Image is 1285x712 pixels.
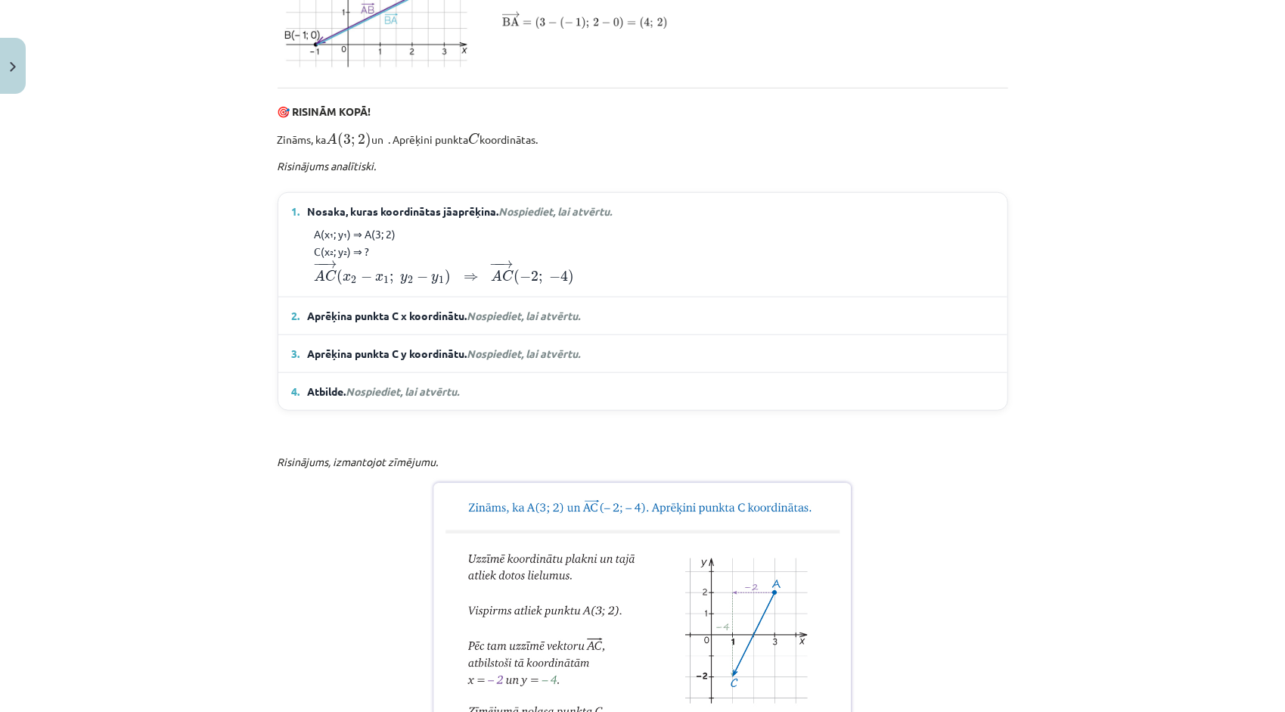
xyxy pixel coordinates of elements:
span: − [318,260,319,269]
span: 3 [344,134,352,145]
span: A [491,269,502,281]
span: 1 [383,276,389,284]
span: ( [514,269,520,285]
span: 2 [408,276,413,284]
summary: 2. Aprēķina punkta C x koordinātu.Nospiediet, lai atvērtu. [292,308,994,324]
span: C [502,270,514,281]
span: 2. [292,308,300,324]
span: C [468,133,480,145]
span: Nospiediet, lai atvērtu. [346,384,460,398]
span: ; [539,274,542,284]
span: y [432,274,439,284]
span: → [322,260,337,269]
span: − [549,272,560,282]
span: 4. [292,384,300,400]
span: − [361,272,372,282]
i: Risinājums, izmantojot zīmējumu. [278,455,439,468]
span: 2 [351,276,356,284]
span: A [315,269,326,281]
span: ) [568,269,574,285]
span: y [400,274,408,284]
span: ) [365,132,371,148]
span: 1 [439,276,445,284]
span: ; [352,137,355,147]
span: 3. [292,346,300,362]
span: − [494,260,495,269]
p: Zināms, ka un . Aprēķini punkta koordinātas. [278,129,1008,149]
span: Aprēķina punkta C x koordinātu. [308,308,581,324]
summary: 3. Aprēķina punkta C y koordinātu.Nospiediet, lai atvērtu. [292,346,994,362]
em: Nospiediet, lai atvērtu. [467,309,581,322]
em: Nospiediet, lai atvērtu. [499,204,613,218]
span: x [375,274,383,281]
summary: 4. Atbilde.Nospiediet, lai atvērtu. [292,384,994,400]
span: Nosaka, kuras koordinātas jāaprēķina. [308,204,613,219]
b: RISINĀM KOPĀ! [293,104,371,118]
span: Aprēķina punkta C y koordinātu. [308,346,581,362]
span: Atbilde. [308,384,460,400]
span: 2 [358,134,365,145]
span: Nospiediet, lai atvērtu. [467,347,581,360]
span: 1. [292,204,300,219]
span: 2 [531,271,539,281]
span: − [490,260,501,269]
span: − [520,272,531,282]
span: ⇒ [464,272,479,281]
span: ( [337,269,343,285]
div: A(x₁; y₁) ⇒ A(3; 2) C(x₂; y₂) ⇒ ? [292,225,994,286]
i: Risinājums analītiski. [278,159,377,173]
span: x [343,274,351,281]
span: C [326,270,337,281]
img: icon-close-lesson-0947bae3869378f0d4975bcd49f059093ad1ed9edebbc8119c70593378902aed.svg [10,62,16,72]
span: − [417,272,428,282]
span: ) [445,269,451,285]
span: ( [338,132,344,148]
span: A [327,132,338,144]
span: → [499,260,514,269]
span: − [313,260,324,269]
p: 🎯 [278,104,1008,120]
span: 4 [560,270,568,281]
span: ; [390,274,393,284]
summary: 1. Nosaka, kuras koordinātas jāaprēķina.Nospiediet, lai atvērtu. [292,204,994,219]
